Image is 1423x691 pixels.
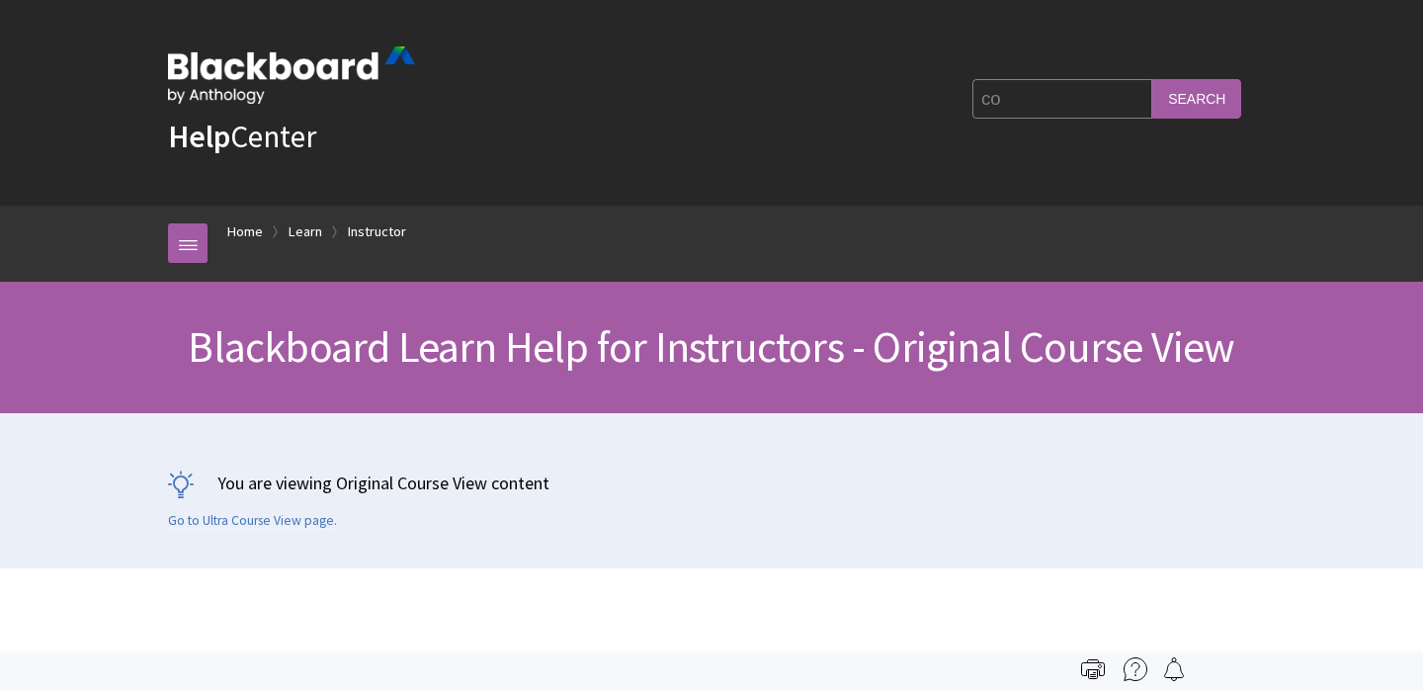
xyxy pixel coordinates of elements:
img: Follow this page [1162,657,1186,681]
img: More help [1124,657,1147,681]
span: Blackboard Learn Help for Instructors - Original Course View [188,319,1234,374]
a: Home [227,219,263,244]
img: Blackboard by Anthology [168,46,415,104]
input: Search [1152,79,1241,118]
a: Instructor [348,219,406,244]
a: HelpCenter [168,117,316,156]
a: Go to Ultra Course View page. [168,512,337,530]
strong: Help [168,117,230,156]
a: Learn [289,219,322,244]
img: Print [1081,657,1105,681]
p: You are viewing Original Course View content [168,471,1255,495]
